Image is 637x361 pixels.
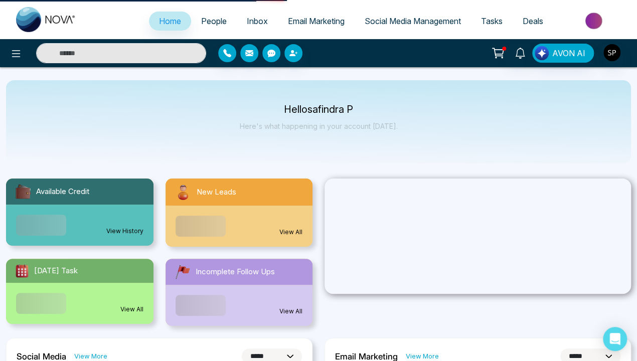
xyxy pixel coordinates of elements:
[201,16,227,26] span: People
[603,44,620,61] img: User Avatar
[16,7,76,32] img: Nova CRM Logo
[196,266,275,278] span: Incomplete Follow Ups
[240,105,398,114] p: Hello safindra P
[552,47,585,59] span: AVON AI
[160,259,319,326] a: Incomplete Follow UpsView All
[34,265,78,277] span: [DATE] Task
[288,16,345,26] span: Email Marketing
[279,307,302,316] a: View All
[14,263,30,279] img: todayTask.svg
[471,12,513,31] a: Tasks
[14,183,32,201] img: availableCredit.svg
[247,16,268,26] span: Inbox
[237,12,278,31] a: Inbox
[74,351,107,361] a: View More
[174,263,192,281] img: followUps.svg
[532,44,594,63] button: AVON AI
[535,46,549,60] img: Lead Flow
[558,10,631,32] img: Market-place.gif
[278,12,355,31] a: Email Marketing
[197,187,236,198] span: New Leads
[174,183,193,202] img: newLeads.svg
[36,186,89,198] span: Available Credit
[279,228,302,237] a: View All
[120,305,143,314] a: View All
[523,16,543,26] span: Deals
[513,12,553,31] a: Deals
[240,122,398,130] p: Here's what happening in your account [DATE].
[149,12,191,31] a: Home
[406,351,439,361] a: View More
[159,16,181,26] span: Home
[106,227,143,236] a: View History
[355,12,471,31] a: Social Media Management
[191,12,237,31] a: People
[481,16,503,26] span: Tasks
[603,327,627,351] div: Open Intercom Messenger
[160,178,319,247] a: New LeadsView All
[365,16,461,26] span: Social Media Management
